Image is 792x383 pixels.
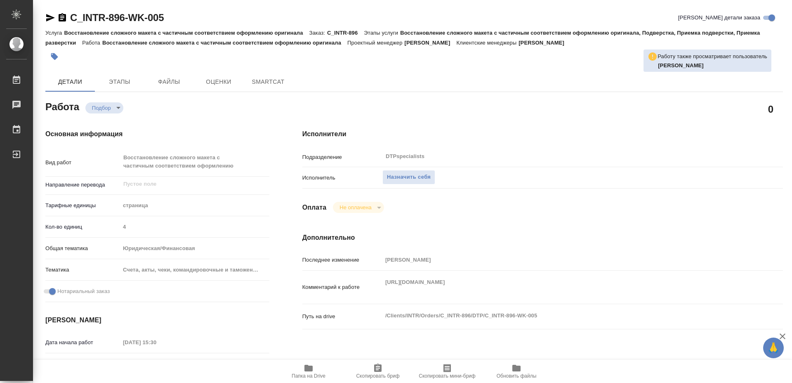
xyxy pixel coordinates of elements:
p: [PERSON_NAME] [519,40,570,46]
button: Добавить тэг [45,47,64,66]
div: Подбор [333,202,384,213]
span: SmartCat [248,77,288,87]
a: C_INTR-896-WK-005 [70,12,164,23]
button: Обновить файлы [482,360,551,383]
p: Восстановление сложного макета с частичным соответствием оформлению оригинала [102,40,347,46]
input: Пустое поле [120,221,269,233]
p: Арсеньева Вера [658,61,767,70]
p: Последнее изменение [302,256,382,264]
h4: Оплата [302,203,327,213]
p: Восстановление сложного макета с частичным соответствием оформлению оригинала, Подверстка, Приемк... [45,30,760,46]
p: Подразделение [302,153,382,161]
p: Услуга [45,30,64,36]
span: Детали [50,77,90,87]
button: Подбор [90,104,113,111]
span: Оценки [199,77,238,87]
span: Скопировать мини-бриф [419,373,475,379]
span: 🙏 [766,339,780,357]
span: Скопировать бриф [356,373,399,379]
h4: Дополнительно [302,233,783,243]
p: Этапы услуги [364,30,400,36]
p: Заказ: [309,30,327,36]
input: Пустое поле [120,336,192,348]
span: Папка на Drive [292,373,325,379]
h2: 0 [768,102,773,116]
button: Не оплачена [337,204,374,211]
p: [PERSON_NAME] [405,40,457,46]
h4: [PERSON_NAME] [45,315,269,325]
p: Восстановление сложного макета с частичным соответствием оформлению оригинала [64,30,309,36]
span: Обновить файлы [497,373,537,379]
button: Назначить себя [382,170,435,184]
input: Пустое поле [123,179,250,189]
p: Работу также просматривает пользователь [658,52,767,61]
p: C_INTR-896 [327,30,364,36]
p: Вид работ [45,158,120,167]
span: Нотариальный заказ [57,287,110,296]
span: [PERSON_NAME] детали заказа [678,14,760,22]
p: Клиентские менеджеры [456,40,519,46]
textarea: /Clients/INTR/Orders/C_INTR-896/DTP/C_INTR-896-WK-005 [382,309,743,323]
p: Тарифные единицы [45,201,120,210]
div: Юридическая/Финансовая [120,241,269,255]
p: Кол-во единиц [45,223,120,231]
p: Тематика [45,266,120,274]
input: Пустое поле [382,254,743,266]
span: Файлы [149,77,189,87]
button: Папка на Drive [274,360,343,383]
span: Этапы [100,77,139,87]
b: [PERSON_NAME] [658,62,704,69]
button: Скопировать бриф [343,360,412,383]
button: Скопировать ссылку [57,13,67,23]
h4: Исполнители [302,129,783,139]
p: Проектный менеджер [347,40,404,46]
p: Дата начала работ [45,338,120,347]
h2: Работа [45,99,79,113]
div: Счета, акты, чеки, командировочные и таможенные документы [120,263,269,277]
div: Подбор [85,102,123,113]
textarea: [URL][DOMAIN_NAME] [382,275,743,298]
h4: Основная информация [45,129,269,139]
span: Назначить себя [387,173,431,182]
p: Направление перевода [45,181,120,189]
button: 🙏 [763,338,784,358]
p: Работа [82,40,102,46]
button: Скопировать ссылку для ЯМессенджера [45,13,55,23]
div: страница [120,199,269,213]
p: Общая тематика [45,244,120,253]
p: Исполнитель [302,174,382,182]
p: Комментарий к работе [302,283,382,291]
button: Скопировать мини-бриф [412,360,482,383]
p: Путь на drive [302,312,382,321]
